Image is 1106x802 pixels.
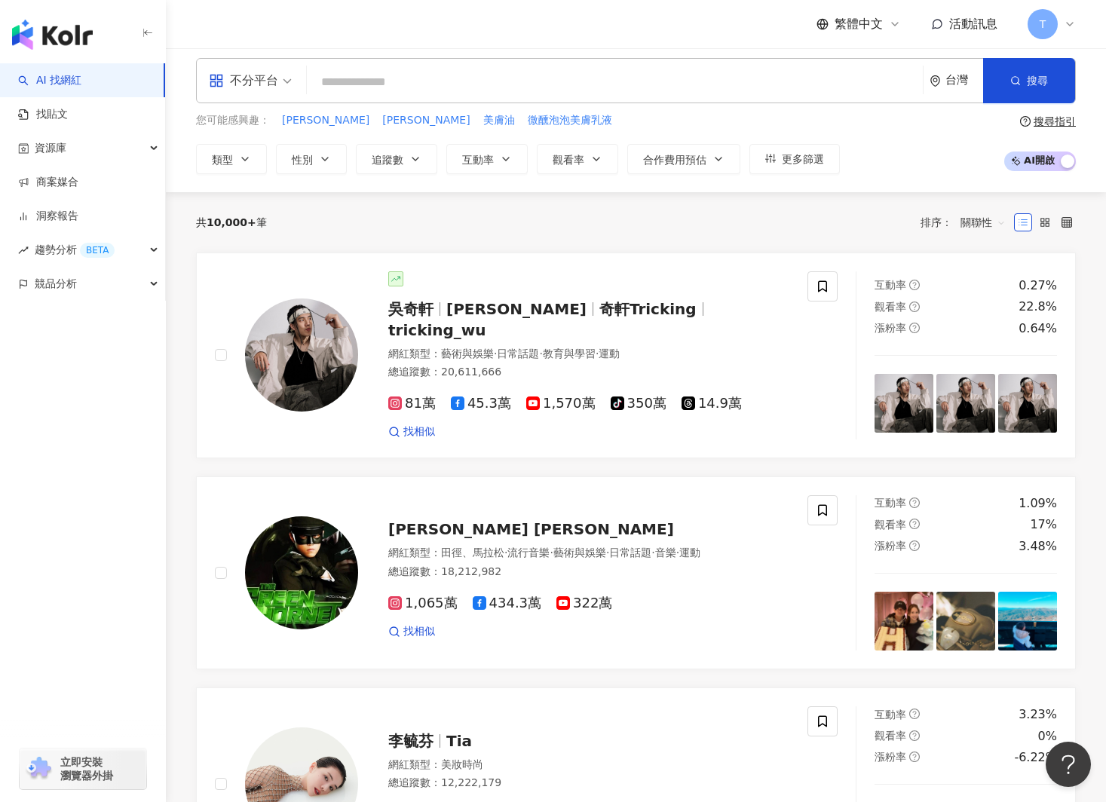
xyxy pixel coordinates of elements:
span: · [651,546,654,559]
a: KOL Avatar吳奇軒[PERSON_NAME]奇軒Trickingtricking_wu網紅類型：藝術與娛樂·日常話題·教育與學習·運動總追蹤數：20,611,66681萬45.3萬1,5... [196,253,1076,458]
span: 類型 [212,154,233,166]
span: 350萬 [611,396,666,412]
span: 觀看率 [875,730,906,742]
div: 總追蹤數 ： 12,222,179 [388,776,789,791]
div: 網紅類型 ： [388,347,789,362]
div: -6.22% [1014,749,1057,766]
a: 找貼文 [18,107,68,122]
img: chrome extension [24,757,54,781]
span: · [676,546,679,559]
span: 觀看率 [875,519,906,531]
span: 漲粉率 [875,322,906,334]
img: post-image [936,374,995,433]
span: 活動訊息 [949,17,997,31]
span: [PERSON_NAME] [446,300,587,318]
span: 運動 [679,546,700,559]
span: 美妝時尚 [441,758,483,770]
span: 更多篩選 [782,153,824,165]
span: question-circle [909,323,920,333]
a: 找相似 [388,624,435,639]
span: 日常話題 [609,546,651,559]
div: 搜尋指引 [1034,115,1076,127]
span: · [596,347,599,360]
span: · [504,546,507,559]
span: 14.9萬 [682,396,742,412]
span: 10,000+ [207,216,256,228]
span: tricking_wu [388,321,486,339]
span: 日常話題 [497,347,539,360]
span: · [539,347,542,360]
span: 趨勢分析 [35,233,115,267]
button: 搜尋 [983,58,1075,103]
span: 性別 [292,154,313,166]
img: post-image [875,592,933,650]
img: KOL Avatar [245,298,358,412]
button: [PERSON_NAME] [381,112,470,129]
button: 性別 [276,144,347,174]
div: 0.27% [1019,277,1057,294]
span: 互動率 [875,279,906,291]
span: question-circle [1020,116,1031,127]
span: 藝術與娛樂 [441,347,494,360]
div: 0% [1038,728,1057,745]
img: post-image [936,592,995,650]
div: 1.09% [1019,495,1057,512]
span: question-circle [909,497,920,508]
span: question-circle [909,751,920,762]
button: 微醺泡泡美膚乳液 [527,112,613,129]
span: 奇軒Tricking [599,300,697,318]
div: 0.64% [1019,320,1057,337]
span: rise [18,245,29,256]
span: 競品分析 [35,267,77,301]
span: 音樂 [655,546,676,559]
a: 洞察報告 [18,209,78,224]
span: question-circle [909,709,920,719]
span: question-circle [909,730,920,741]
span: 1,065萬 [388,595,458,611]
button: 追蹤數 [356,144,437,174]
span: · [550,546,553,559]
div: 台灣 [945,74,983,87]
span: 81萬 [388,396,436,412]
span: 互動率 [875,497,906,509]
button: 互動率 [446,144,528,174]
span: 觀看率 [553,154,584,166]
span: [PERSON_NAME] [PERSON_NAME] [388,520,674,538]
button: 更多篩選 [749,144,840,174]
div: 網紅類型 ： [388,546,789,561]
span: · [606,546,609,559]
span: 找相似 [403,424,435,439]
div: 22.8% [1019,298,1057,315]
button: 類型 [196,144,267,174]
span: 觀看率 [875,301,906,313]
div: 共 筆 [196,216,267,228]
button: 觀看率 [537,144,618,174]
button: [PERSON_NAME] [281,112,370,129]
span: 藝術與娛樂 [553,546,606,559]
span: 立即安裝 瀏覽器外掛 [60,755,113,782]
span: environment [930,75,941,87]
button: 合作費用預估 [627,144,740,174]
span: 互動率 [875,709,906,721]
span: [PERSON_NAME] [382,113,470,128]
span: 1,570萬 [526,396,596,412]
a: searchAI 找網紅 [18,73,81,88]
span: question-circle [909,519,920,529]
span: · [494,347,497,360]
a: chrome extension立即安裝 瀏覽器外掛 [20,748,146,789]
iframe: Help Scout Beacon - Open [1046,742,1091,787]
span: 流行音樂 [507,546,550,559]
div: 網紅類型 ： [388,758,789,773]
div: 不分平台 [209,69,278,93]
span: 李毓芬 [388,732,434,750]
a: 找相似 [388,424,435,439]
span: 搜尋 [1027,75,1048,87]
span: 資源庫 [35,131,66,165]
span: question-circle [909,540,920,551]
span: 運動 [599,347,620,360]
span: 美膚油 [483,113,515,128]
span: question-circle [909,280,920,290]
img: logo [12,20,93,50]
span: 找相似 [403,624,435,639]
span: 漲粉率 [875,540,906,552]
